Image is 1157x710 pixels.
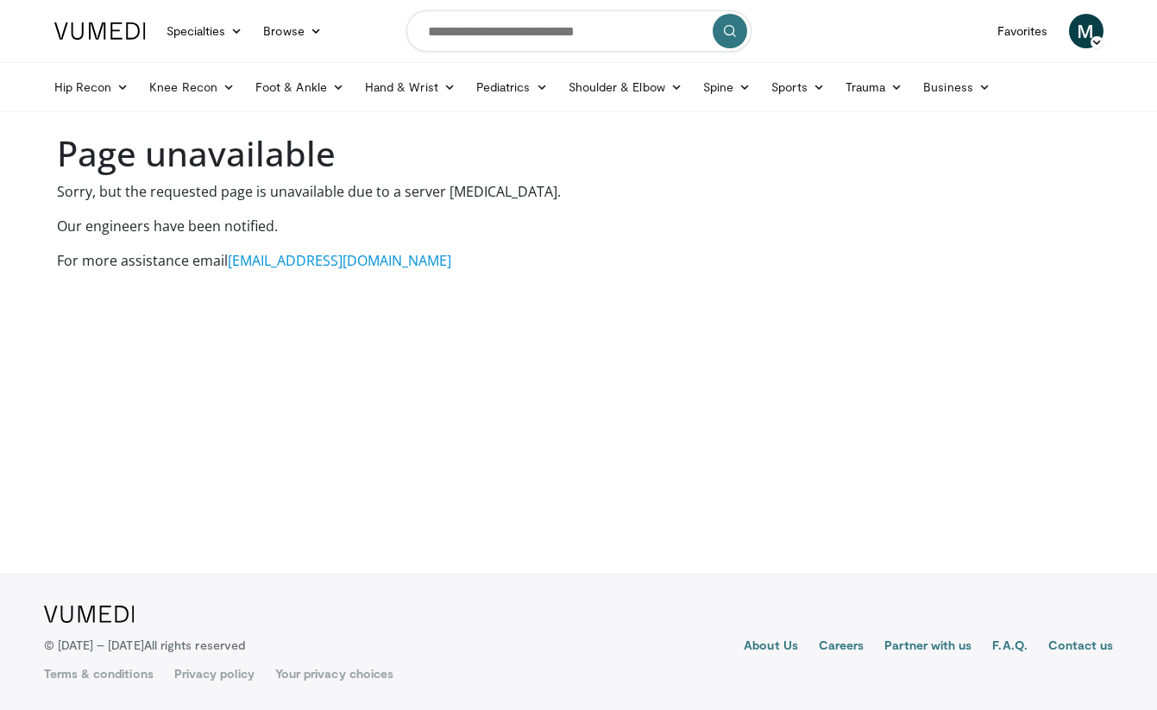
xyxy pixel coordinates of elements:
[466,70,558,104] a: Pediatrics
[744,637,798,657] a: About Us
[57,250,1101,271] p: For more assistance email
[156,14,254,48] a: Specialties
[139,70,245,104] a: Knee Recon
[987,14,1059,48] a: Favorites
[44,70,140,104] a: Hip Recon
[558,70,693,104] a: Shoulder & Elbow
[44,637,246,654] p: © [DATE] – [DATE]
[253,14,332,48] a: Browse
[406,10,751,52] input: Search topics, interventions
[835,70,914,104] a: Trauma
[1048,637,1114,657] a: Contact us
[761,70,835,104] a: Sports
[44,665,154,682] a: Terms & conditions
[992,637,1027,657] a: F.A.Q.
[57,216,1101,236] p: Our engineers have been notified.
[819,637,865,657] a: Careers
[57,181,1101,202] p: Sorry, but the requested page is unavailable due to a server [MEDICAL_DATA].
[57,133,1101,174] h1: Page unavailable
[44,606,135,623] img: VuMedi Logo
[913,70,1001,104] a: Business
[174,665,255,682] a: Privacy policy
[884,637,972,657] a: Partner with us
[355,70,466,104] a: Hand & Wrist
[228,251,451,270] a: [EMAIL_ADDRESS][DOMAIN_NAME]
[144,638,245,652] span: All rights reserved
[1069,14,1104,48] a: M
[275,665,393,682] a: Your privacy choices
[245,70,355,104] a: Foot & Ankle
[54,22,146,40] img: VuMedi Logo
[693,70,761,104] a: Spine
